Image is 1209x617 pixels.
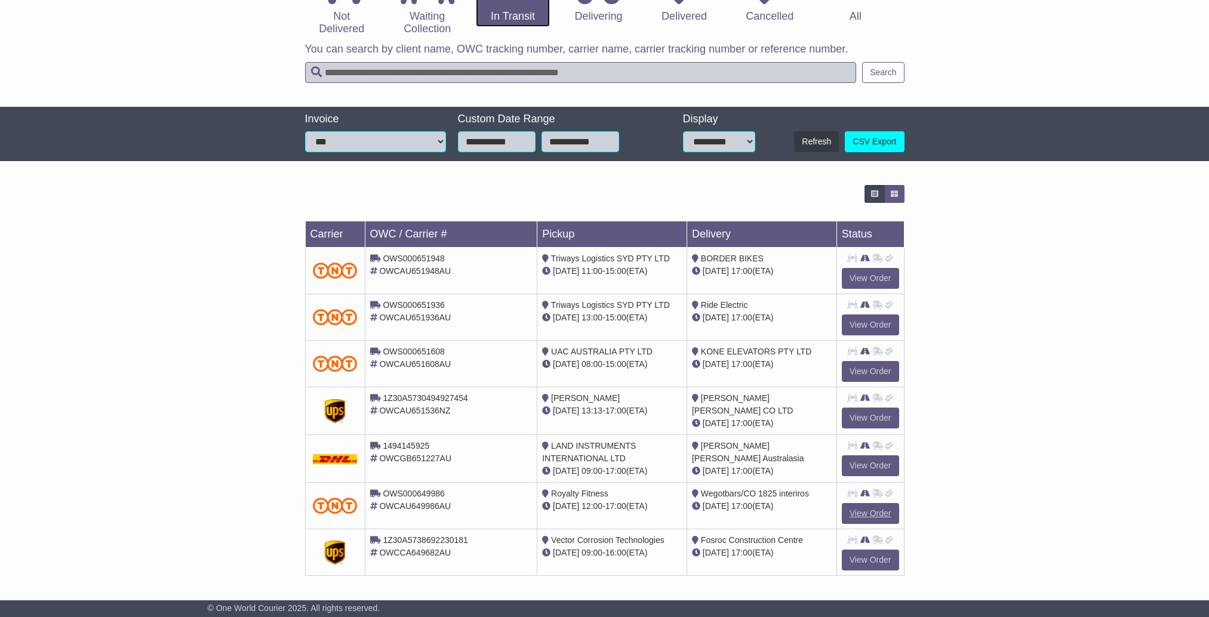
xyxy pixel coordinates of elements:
[731,501,752,511] span: 17:00
[542,547,682,559] div: - (ETA)
[551,347,653,356] span: UAC AUSTRALIA PTY LTD
[605,501,626,511] span: 17:00
[703,313,729,322] span: [DATE]
[379,406,450,415] span: OWCAU651536NZ
[383,535,467,545] span: 1Z30A5738692230181
[842,455,899,476] a: View Order
[313,498,358,514] img: TNT_Domestic.png
[551,393,620,403] span: [PERSON_NAME]
[692,311,832,324] div: (ETA)
[701,347,811,356] span: KONE ELEVATORS PTY LTD
[692,500,832,513] div: (ETA)
[208,603,380,613] span: © One World Courier 2025. All rights reserved.
[605,548,626,557] span: 16:00
[701,300,748,310] span: Ride Electric
[305,113,446,126] div: Invoice
[542,358,682,371] div: - (ETA)
[313,309,358,325] img: TNT_Domestic.png
[692,393,793,415] span: [PERSON_NAME] [PERSON_NAME] CO LTD
[313,454,358,464] img: DHL.png
[731,313,752,322] span: 17:00
[692,358,832,371] div: (ETA)
[842,408,899,428] a: View Order
[551,300,670,310] span: Triways Logistics SYD PTY LTD
[313,263,358,279] img: TNT_Domestic.png
[553,548,579,557] span: [DATE]
[842,503,899,524] a: View Order
[692,417,832,430] div: (ETA)
[551,535,665,545] span: Vector Corrosion Technologies
[605,313,626,322] span: 15:00
[701,535,803,545] span: Fosroc Construction Centre
[383,441,429,451] span: 1494145925
[842,268,899,289] a: View Order
[731,466,752,476] span: 17:00
[305,43,905,56] p: You can search by client name, OWC tracking number, carrier name, carrier tracking number or refe...
[582,313,602,322] span: 13:00
[701,254,764,263] span: BORDER BIKES
[383,300,445,310] span: OWS000651936
[379,359,451,369] span: OWCAU651608AU
[379,454,451,463] span: OWCGB651227AU
[605,466,626,476] span: 17:00
[862,62,904,83] button: Search
[692,441,804,463] span: [PERSON_NAME] [PERSON_NAME] Australasia
[542,405,682,417] div: - (ETA)
[703,548,729,557] span: [DATE]
[542,500,682,513] div: - (ETA)
[731,548,752,557] span: 17:00
[731,266,752,276] span: 17:00
[582,548,602,557] span: 09:00
[379,548,451,557] span: OWCCA649682AU
[605,359,626,369] span: 15:00
[703,501,729,511] span: [DATE]
[379,266,451,276] span: OWCAU651948AU
[553,466,579,476] span: [DATE]
[305,221,365,248] td: Carrier
[683,113,755,126] div: Display
[313,356,358,372] img: TNT_Domestic.png
[365,221,537,248] td: OWC / Carrier #
[325,399,345,423] img: GetCarrierServiceDarkLogo
[383,489,445,498] span: OWS000649986
[537,221,687,248] td: Pickup
[551,254,670,263] span: Triways Logistics SYD PTY LTD
[703,466,729,476] span: [DATE]
[692,265,832,277] div: (ETA)
[692,547,832,559] div: (ETA)
[458,113,650,126] div: Custom Date Range
[553,266,579,276] span: [DATE]
[582,406,602,415] span: 13:13
[379,313,451,322] span: OWCAU651936AU
[379,501,451,511] span: OWCAU649986AU
[553,359,579,369] span: [DATE]
[794,131,839,152] button: Refresh
[582,266,602,276] span: 11:00
[845,131,904,152] a: CSV Export
[582,501,602,511] span: 12:00
[582,466,602,476] span: 09:00
[553,313,579,322] span: [DATE]
[703,266,729,276] span: [DATE]
[553,501,579,511] span: [DATE]
[605,266,626,276] span: 15:00
[542,265,682,277] div: - (ETA)
[582,359,602,369] span: 08:00
[553,406,579,415] span: [DATE]
[731,359,752,369] span: 17:00
[703,359,729,369] span: [DATE]
[605,406,626,415] span: 17:00
[325,541,345,564] img: GetCarrierServiceDarkLogo
[383,393,467,403] span: 1Z30A5730494927454
[542,311,682,324] div: - (ETA)
[701,489,809,498] span: Wegotbars/CO 1825 interiros
[383,347,445,356] span: OWS000651608
[731,418,752,428] span: 17:00
[383,254,445,263] span: OWS000651948
[842,550,899,570] a: View Order
[842,361,899,382] a: View Order
[692,465,832,477] div: (ETA)
[687,221,836,248] td: Delivery
[542,441,636,463] span: LAND INSTRUMENTS INTERNATIONAL LTD
[703,418,729,428] span: [DATE]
